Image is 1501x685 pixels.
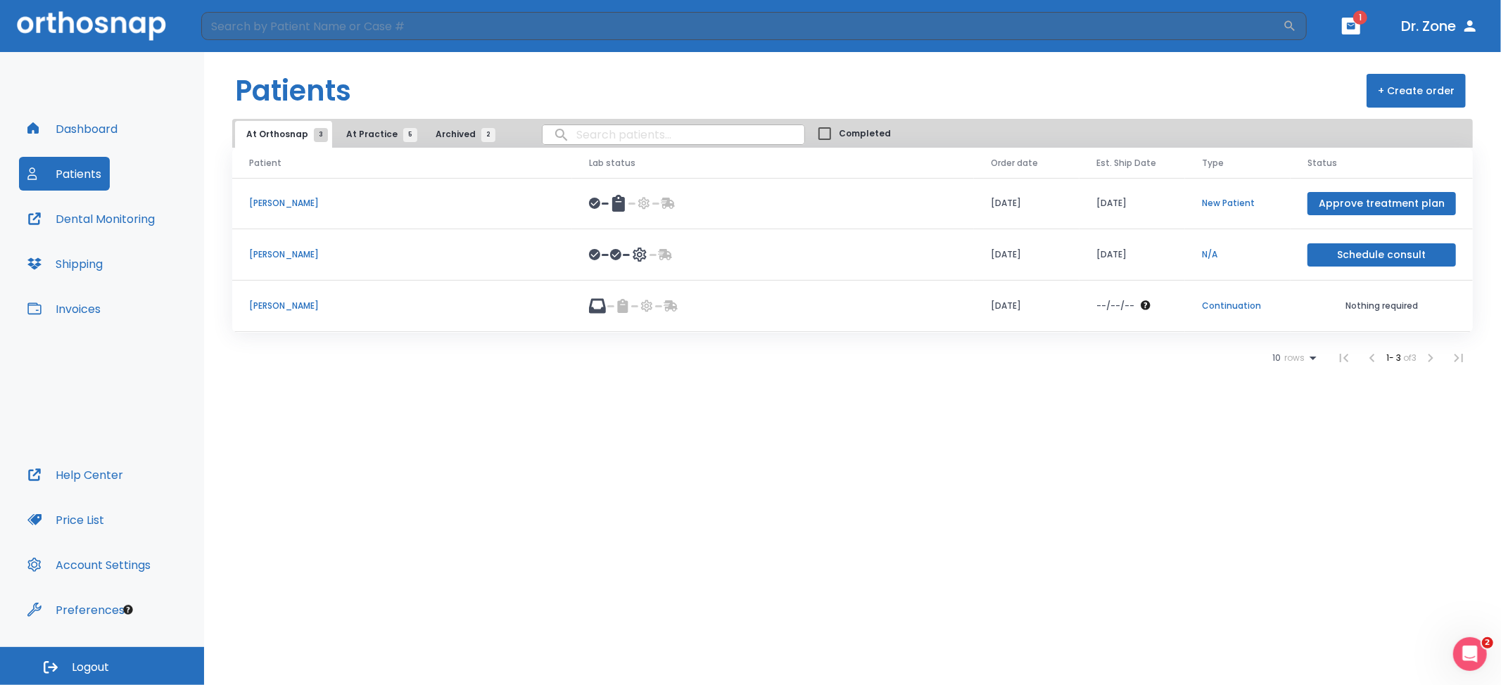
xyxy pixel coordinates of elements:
[436,128,488,141] span: Archived
[1079,229,1185,281] td: [DATE]
[481,128,495,142] span: 2
[1307,192,1456,215] button: Approve treatment plan
[19,458,132,492] button: Help Center
[249,157,281,169] span: Patient
[1482,637,1493,648] span: 2
[1307,157,1337,169] span: Status
[1386,352,1403,364] span: 1 - 3
[201,12,1283,40] input: Search by Patient Name or Case #
[246,128,321,141] span: At Orthosnap
[403,128,417,142] span: 5
[235,70,351,112] h1: Patients
[991,157,1038,169] span: Order date
[19,202,163,236] button: Dental Monitoring
[17,11,166,40] img: Orthosnap
[1307,243,1456,267] button: Schedule consult
[974,281,1079,332] td: [DATE]
[974,178,1079,229] td: [DATE]
[346,128,410,141] span: At Practice
[1272,353,1281,363] span: 10
[19,247,111,281] button: Shipping
[1096,300,1134,312] p: --/--/--
[1395,13,1484,39] button: Dr. Zone
[19,503,113,537] button: Price List
[72,660,109,675] span: Logout
[314,128,328,142] span: 3
[543,121,804,148] input: search
[1281,353,1305,363] span: rows
[1367,74,1466,108] button: + Create order
[1202,248,1274,261] p: N/A
[1353,11,1367,25] span: 1
[974,229,1079,281] td: [DATE]
[1307,300,1456,312] p: Nothing required
[249,248,555,261] p: [PERSON_NAME]
[1079,178,1185,229] td: [DATE]
[1202,300,1274,312] p: Continuation
[19,112,126,146] button: Dashboard
[19,157,110,191] button: Patients
[19,292,109,326] button: Invoices
[589,157,635,169] span: Lab status
[1202,197,1274,210] p: New Patient
[839,127,891,140] span: Completed
[1453,637,1487,671] iframe: Intercom live chat
[1403,352,1417,364] span: of 3
[235,121,502,148] div: tabs
[19,593,133,627] button: Preferences
[1096,300,1168,312] div: The date will be available after approving treatment plan
[19,548,159,582] button: Account Settings
[1096,157,1156,169] span: Est. Ship Date
[249,300,555,312] p: [PERSON_NAME]
[122,603,134,616] div: Tooltip anchor
[249,197,555,210] p: [PERSON_NAME]
[1202,157,1224,169] span: Type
